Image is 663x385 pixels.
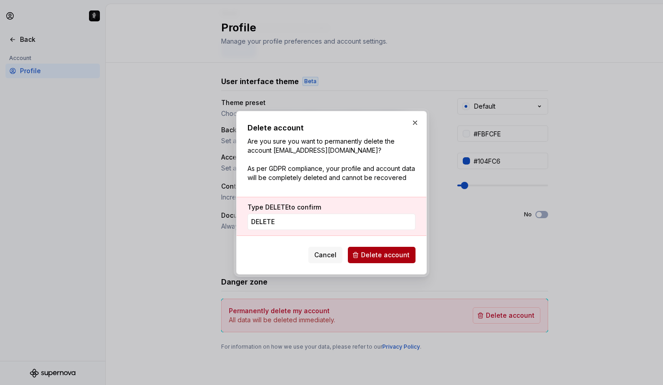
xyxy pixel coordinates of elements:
p: Are you sure you want to permanently delete the account [EMAIL_ADDRESS][DOMAIN_NAME]? As per GDPR... [247,137,416,182]
span: Cancel [314,250,336,260]
span: DELETE [265,203,289,211]
button: Cancel [308,247,342,263]
label: Type to confirm [247,203,321,212]
h2: Delete account [247,122,416,133]
span: Delete account [361,250,410,260]
button: Delete account [348,247,416,263]
input: DELETE [247,214,416,230]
